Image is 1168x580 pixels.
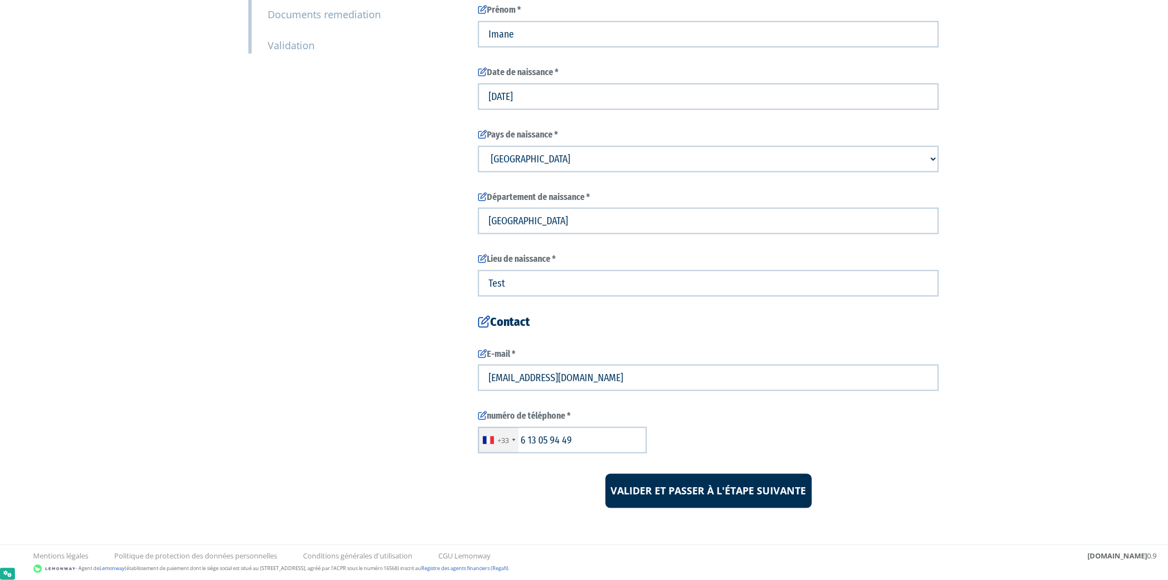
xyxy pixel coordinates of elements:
label: Pays de naissance * [478,129,939,141]
div: France: +33 [479,428,519,453]
a: CGU Lemonway [438,551,491,561]
div: - Agent de (établissement de paiement dont le siège social est situé au [STREET_ADDRESS], agréé p... [11,563,1157,574]
label: numéro de téléphone * [478,410,939,423]
small: Documents remediation [268,8,381,21]
a: Conditions générales d'utilisation [303,551,412,561]
label: Lieu de naissance * [478,253,939,266]
div: 0.9 [1088,551,1157,561]
img: logo-lemonway.png [33,563,76,574]
a: Mentions légales [33,551,88,561]
strong: [DOMAIN_NAME] [1088,551,1148,561]
a: Lemonway [99,565,125,572]
small: Validation [268,39,315,52]
input: 6 12 34 56 78 [478,427,647,454]
a: Registre des agents financiers (Regafi) [421,565,508,572]
input: Valider et passer à l'étape suivante [606,474,812,508]
label: Département de naissance * [478,191,939,204]
a: Politique de protection des données personnelles [114,551,277,561]
h4: Contact [478,315,939,329]
label: Date de naissance * [478,66,939,79]
label: Prénom * [478,4,939,17]
label: E-mail * [478,348,939,361]
div: +33 [497,435,509,446]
